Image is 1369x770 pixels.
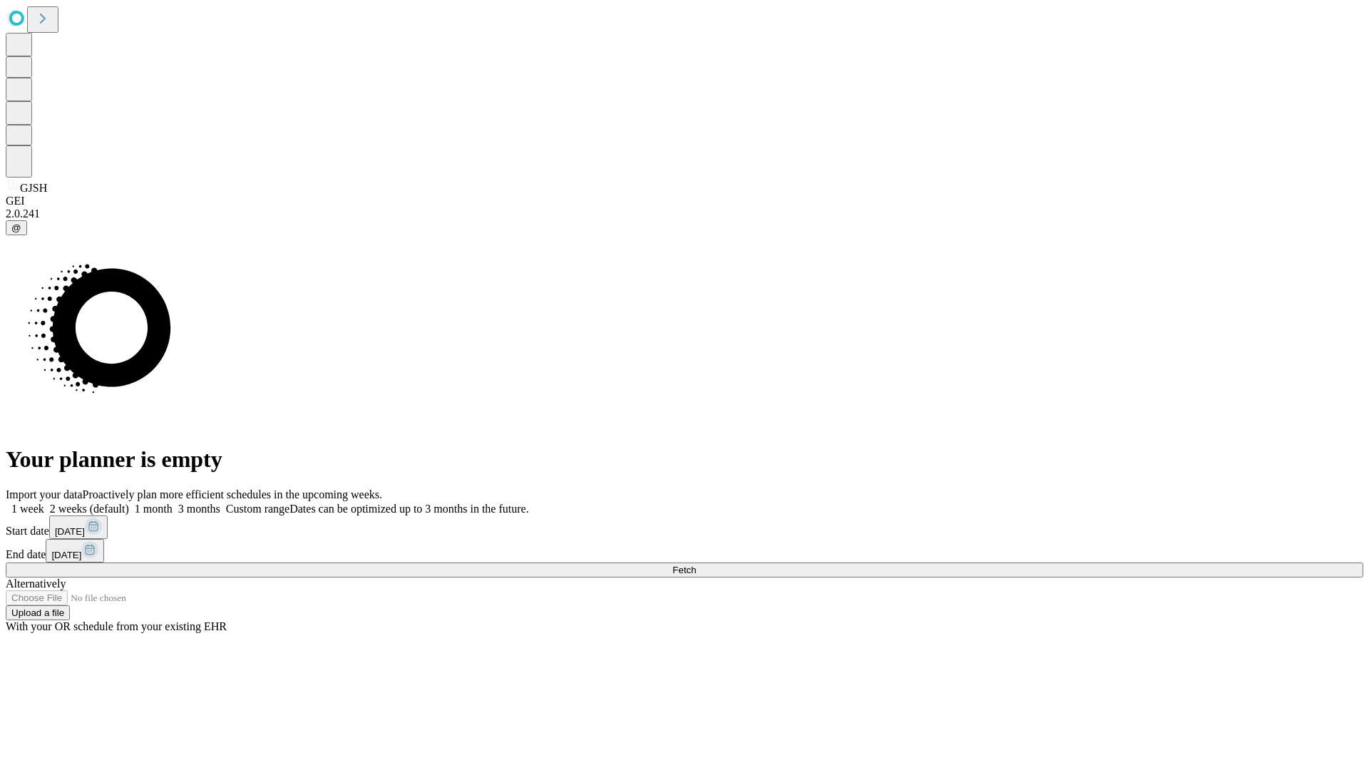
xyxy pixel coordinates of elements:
button: [DATE] [46,539,104,563]
span: 1 week [11,503,44,515]
h1: Your planner is empty [6,446,1363,473]
span: With your OR schedule from your existing EHR [6,620,227,632]
span: 1 month [135,503,173,515]
button: [DATE] [49,515,108,539]
button: Upload a file [6,605,70,620]
span: Custom range [226,503,289,515]
button: Fetch [6,563,1363,577]
span: Fetch [672,565,696,575]
div: GEI [6,195,1363,207]
span: Alternatively [6,577,66,590]
div: End date [6,539,1363,563]
span: GJSH [20,182,47,194]
span: Dates can be optimized up to 3 months in the future. [289,503,528,515]
span: Proactively plan more efficient schedules in the upcoming weeks. [83,488,382,500]
div: Start date [6,515,1363,539]
span: Import your data [6,488,83,500]
span: @ [11,222,21,233]
button: @ [6,220,27,235]
span: [DATE] [51,550,81,560]
span: [DATE] [55,526,85,537]
span: 3 months [178,503,220,515]
div: 2.0.241 [6,207,1363,220]
span: 2 weeks (default) [50,503,129,515]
